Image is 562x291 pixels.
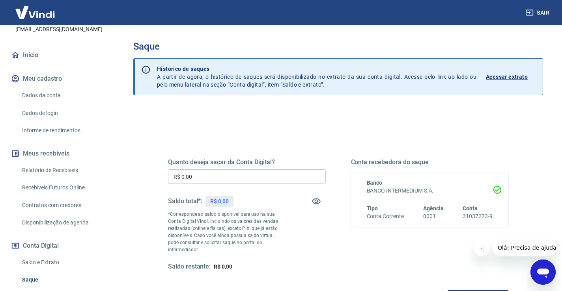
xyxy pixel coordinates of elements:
p: Acessar extrato [486,73,528,81]
p: [EMAIL_ADDRESS][DOMAIN_NAME] [15,25,103,33]
img: Vindi [9,0,61,24]
h6: BANCO INTERMEDIUM S.A. [367,187,493,195]
iframe: Botão para abrir a janela de mensagens [530,259,556,285]
span: Banco [367,180,383,186]
a: Dados da conta [19,87,108,104]
span: R$ 0,00 [214,263,232,270]
h5: Saldo restante: [168,263,211,271]
a: Recebíveis Futuros Online [19,180,108,196]
h5: Quanto deseja sacar da Conta Digital? [168,158,326,166]
p: R$ 0,00 [210,197,229,206]
p: A partir de agora, o histórico de saques será disponibilizado no extrato da sua conta digital. Ac... [157,65,476,89]
a: Início [9,46,108,64]
h6: 31037273-9 [463,212,493,221]
a: Relatório de Recebíveis [19,162,108,178]
iframe: Mensagem da empresa [493,239,556,256]
button: Meu cadastro [9,70,108,87]
a: Saldo e Extrato [19,254,108,271]
a: Acessar extrato [486,65,536,89]
a: Dados de login [19,105,108,121]
a: Disponibilização de agenda [19,215,108,231]
span: Conta [463,205,478,211]
p: Histórico de saques [157,65,476,73]
span: Agência [423,205,444,211]
span: Olá! Precisa de ajuda? [5,6,66,12]
h5: Conta recebedora do saque [351,158,509,166]
p: *Corresponde ao saldo disponível para uso na sua Conta Digital Vindi. Incluindo os valores das ve... [168,211,286,253]
h3: Saque [133,41,543,52]
a: Saque [19,272,108,288]
a: Informe de rendimentos [19,122,108,139]
button: Sair [524,6,553,20]
h6: Conta Corrente [367,212,404,221]
a: Contratos com credores [19,197,108,213]
button: Conta Digital [9,237,108,254]
h6: 0001 [423,212,444,221]
span: Tipo [367,205,378,211]
iframe: Fechar mensagem [474,241,490,256]
button: Meus recebíveis [9,145,108,162]
h5: Saldo total*: [168,197,202,205]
